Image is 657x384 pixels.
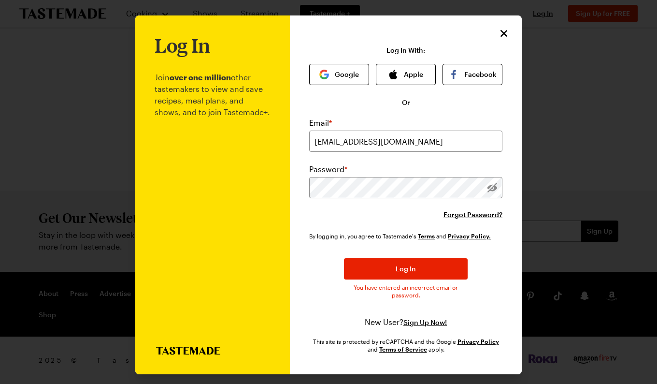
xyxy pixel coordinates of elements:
[457,337,499,345] a: Google Privacy Policy
[498,27,510,40] button: Close
[344,283,468,299] span: You have entered an incorrect email or password.
[386,46,425,54] p: Log In With:
[309,338,502,353] div: This site is protected by reCAPTCHA and the Google and apply.
[443,210,502,220] button: Forgot Password?
[155,35,210,56] h1: Log In
[418,232,435,240] a: Tastemade Terms of Service
[309,64,369,85] button: Google
[365,317,403,326] span: New User?
[309,163,347,175] label: Password
[309,117,332,129] label: Email
[309,231,495,241] div: By logging in, you agree to Tastemade's and
[344,258,468,280] button: Log In
[396,264,416,274] span: Log In
[402,98,410,107] span: Or
[155,56,271,347] p: Join other tastemakers to view and save recipes, meal plans, and shows, and to join Tastemade+.
[448,232,491,240] a: Tastemade Privacy Policy
[379,345,427,353] a: Google Terms of Service
[170,73,231,82] b: over one million
[376,64,436,85] button: Apple
[443,64,502,85] button: Facebook
[403,318,447,327] button: Sign Up Now!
